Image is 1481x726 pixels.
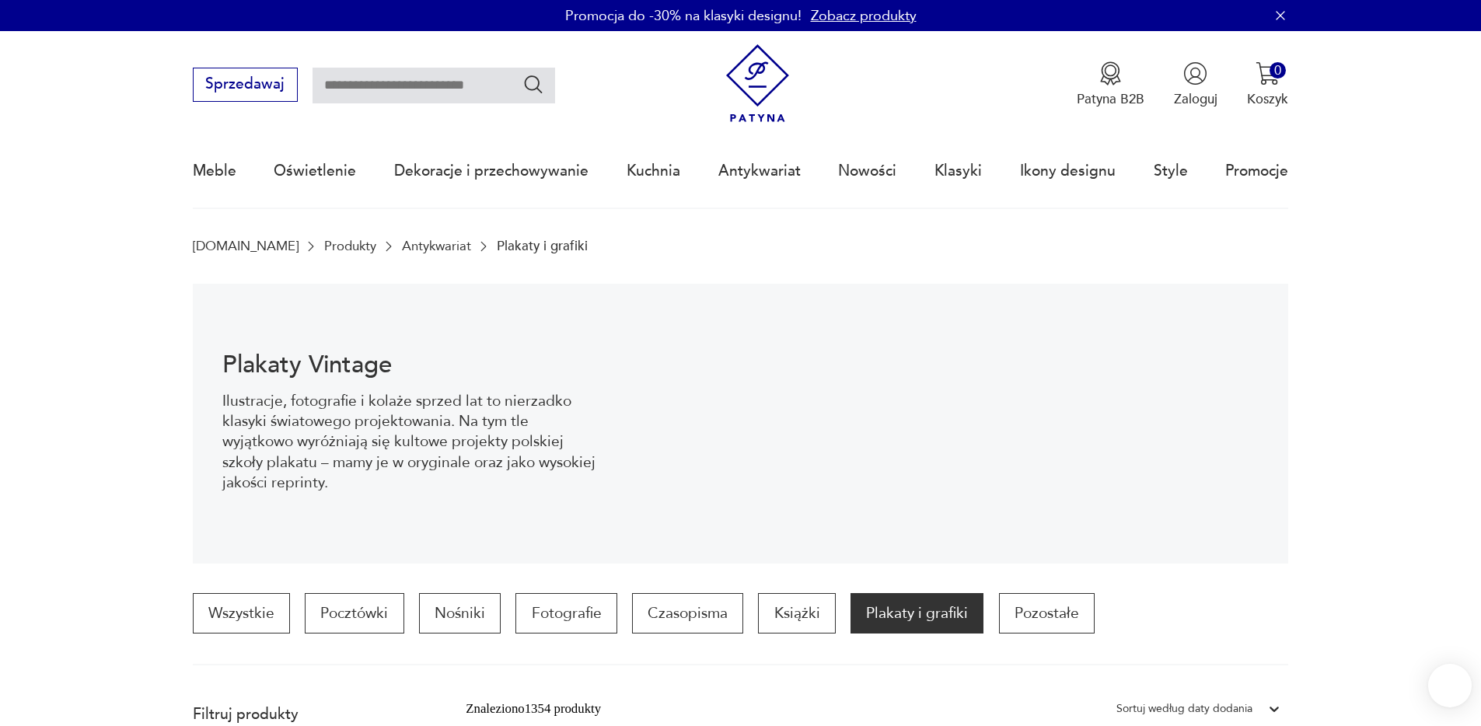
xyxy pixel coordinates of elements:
[515,593,617,634] a: Fotografie
[758,593,835,634] a: Książki
[718,44,797,123] img: Patyna - sklep z meblami i dekoracjami vintage
[851,593,983,634] a: Plakaty i grafiki
[1077,90,1144,108] p: Patyna B2B
[466,699,601,719] div: Znaleziono 1354 produkty
[193,593,290,634] a: Wszystkie
[419,593,501,634] a: Nośniki
[718,135,801,207] a: Antykwariat
[394,135,589,207] a: Dekoracje i przechowywanie
[811,6,917,26] a: Zobacz produkty
[324,239,376,253] a: Produkty
[193,704,421,724] p: Filtruj produkty
[627,135,680,207] a: Kuchnia
[1225,135,1288,207] a: Promocje
[402,239,471,253] a: Antykwariat
[193,68,298,102] button: Sprzedawaj
[1270,62,1286,79] div: 0
[522,73,545,96] button: Szukaj
[274,135,356,207] a: Oświetlenie
[1020,135,1116,207] a: Ikony designu
[193,135,236,207] a: Meble
[631,284,1289,564] img: Plakaty i grafiki
[838,135,896,207] a: Nowości
[999,593,1095,634] a: Pozostałe
[565,6,802,26] p: Promocja do -30% na klasyki designu!
[632,593,743,634] a: Czasopisma
[1154,135,1188,207] a: Style
[1099,61,1123,86] img: Ikona medalu
[193,79,298,92] a: Sprzedawaj
[497,239,588,253] p: Plakaty i grafiki
[193,239,299,253] a: [DOMAIN_NAME]
[1174,90,1217,108] p: Zaloguj
[305,593,403,634] a: Pocztówki
[222,391,601,494] p: Ilustracje, fotografie i kolaże sprzed lat to nierzadko klasyki światowego projektowania. Na tym ...
[1183,61,1207,86] img: Ikonka użytkownika
[934,135,982,207] a: Klasyki
[1077,61,1144,108] a: Ikona medaluPatyna B2B
[1077,61,1144,108] button: Patyna B2B
[1428,664,1472,707] iframe: Smartsupp widget button
[1247,61,1288,108] button: 0Koszyk
[222,354,601,376] h1: Plakaty Vintage
[1256,61,1280,86] img: Ikona koszyka
[1174,61,1217,108] button: Zaloguj
[1247,90,1288,108] p: Koszyk
[1116,699,1252,719] div: Sortuj według daty dodania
